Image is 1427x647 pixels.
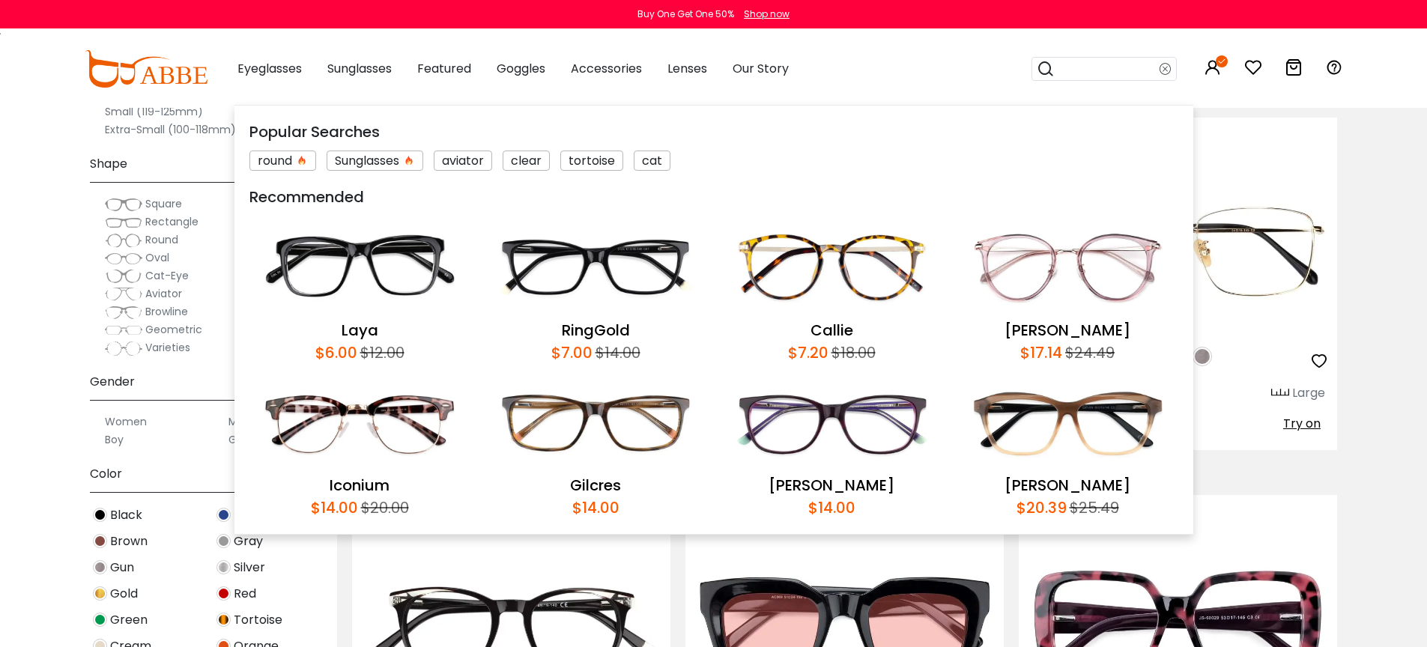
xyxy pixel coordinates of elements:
[358,496,409,519] div: $20.00
[145,196,182,211] span: Square
[93,508,107,522] img: Black
[93,534,107,548] img: Brown
[342,320,378,341] a: Laya
[105,269,142,284] img: Cat-Eye.png
[85,50,207,88] img: abbeglasses.com
[249,371,470,475] img: Iconium
[105,323,142,338] img: Geometric.png
[110,506,142,524] span: Black
[957,371,1178,475] img: Sonia
[721,216,942,319] img: Callie
[503,151,550,171] div: clear
[105,103,203,121] label: Small (119-125mm)
[145,268,189,283] span: Cat-Eye
[434,151,492,171] div: aviator
[1271,388,1289,399] img: size ruler
[327,60,392,77] span: Sunglasses
[105,233,142,248] img: Round.png
[736,7,790,20] a: Shop now
[957,216,1178,319] img: Naomi
[497,60,545,77] span: Goggles
[808,496,855,519] div: $14.00
[634,151,670,171] div: cat
[145,304,188,319] span: Browline
[93,560,107,574] img: Gun
[216,534,231,548] img: Gray
[769,475,894,496] a: [PERSON_NAME]
[570,475,621,496] a: Gilcres
[249,151,316,171] div: round
[327,151,423,171] div: Sunglasses
[105,413,147,431] label: Women
[485,216,706,319] img: RingGold
[234,611,282,629] span: Tortoise
[311,496,358,519] div: $14.00
[811,320,853,341] a: Callie
[105,251,142,266] img: Oval.png
[237,60,302,77] span: Eyeglasses
[234,585,256,603] span: Red
[110,585,138,603] span: Gold
[1017,496,1067,519] div: $20.39
[105,215,142,230] img: Rectangle.png
[105,305,142,320] img: Browline.png
[216,613,231,627] img: Tortoise
[90,364,135,400] span: Gender
[1193,347,1212,366] img: Gun
[562,320,630,341] a: RingGold
[93,613,107,627] img: Green
[828,341,876,364] div: $18.00
[145,250,169,265] span: Oval
[417,60,471,77] span: Featured
[733,60,789,77] span: Our Story
[145,340,190,355] span: Varieties
[216,508,231,522] img: Blue
[105,197,142,212] img: Square.png
[216,586,231,601] img: Red
[93,586,107,601] img: Gold
[234,532,263,550] span: Gray
[249,216,470,319] img: Laya
[1062,341,1115,364] div: $24.49
[105,121,236,139] label: Extra-Small (100-118mm)
[105,287,142,302] img: Aviator.png
[560,151,623,171] div: tortoise
[90,146,127,182] span: Shape
[485,371,706,475] img: Gilcres
[637,7,734,21] div: Buy One Get One 50%
[1020,341,1062,364] div: $17.14
[667,60,707,77] span: Lenses
[1279,414,1325,434] button: Try on
[571,60,642,77] span: Accessories
[249,121,1178,143] div: Popular Searches
[315,341,357,364] div: $6.00
[330,475,390,496] a: Iconium
[228,431,245,449] label: Girl
[228,413,251,431] label: Men
[110,611,148,629] span: Green
[1292,384,1325,402] div: Large
[1067,496,1119,519] div: $25.49
[1005,320,1130,341] a: [PERSON_NAME]
[593,341,640,364] div: $14.00
[744,7,790,21] div: Shop now
[788,341,828,364] div: $7.20
[1005,475,1130,496] a: [PERSON_NAME]
[145,214,199,229] span: Rectangle
[105,431,124,449] label: Boy
[145,232,178,247] span: Round
[105,341,142,356] img: Varieties.png
[110,532,148,550] span: Brown
[90,456,122,492] span: Color
[1283,415,1321,432] span: Try on
[216,560,231,574] img: Silver
[145,322,202,337] span: Geometric
[110,559,134,577] span: Gun
[249,186,1178,208] div: Recommended
[721,371,942,475] img: Hibbard
[145,286,182,301] span: Aviator
[551,341,593,364] div: $7.00
[357,341,405,364] div: $12.00
[234,559,265,577] span: Silver
[572,496,619,519] div: $14.00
